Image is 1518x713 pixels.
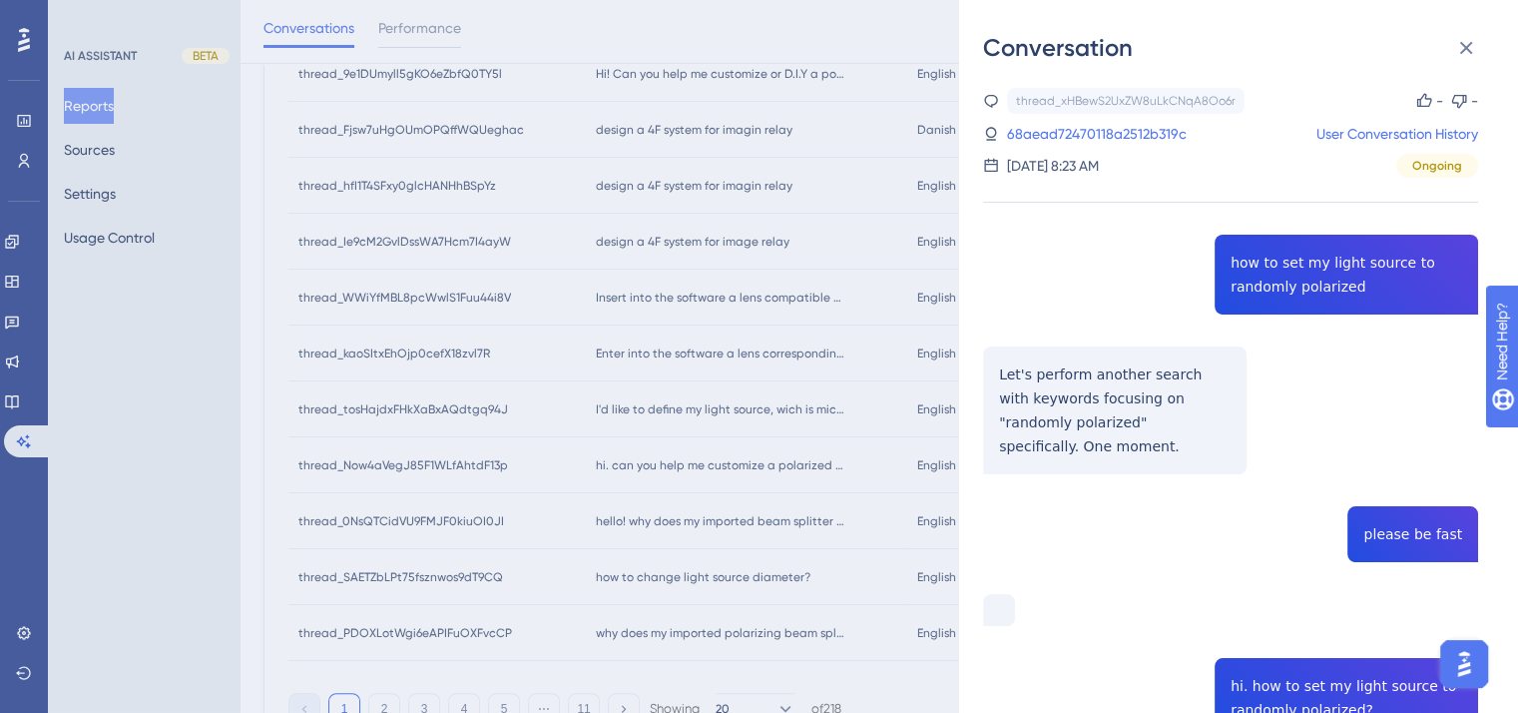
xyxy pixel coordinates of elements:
[983,32,1494,64] div: Conversation
[1007,122,1187,146] a: 68aead72470118a2512b319c
[47,5,125,29] span: Need Help?
[1434,634,1494,694] iframe: UserGuiding AI Assistant Launcher
[1016,93,1236,109] div: thread_xHBewS2UxZW8uLkCNqA8Oo6r
[1436,89,1443,113] div: -
[1471,89,1478,113] div: -
[1412,158,1462,174] span: Ongoing
[1316,122,1478,146] a: User Conversation History
[1007,154,1099,178] div: [DATE] 8:23 AM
